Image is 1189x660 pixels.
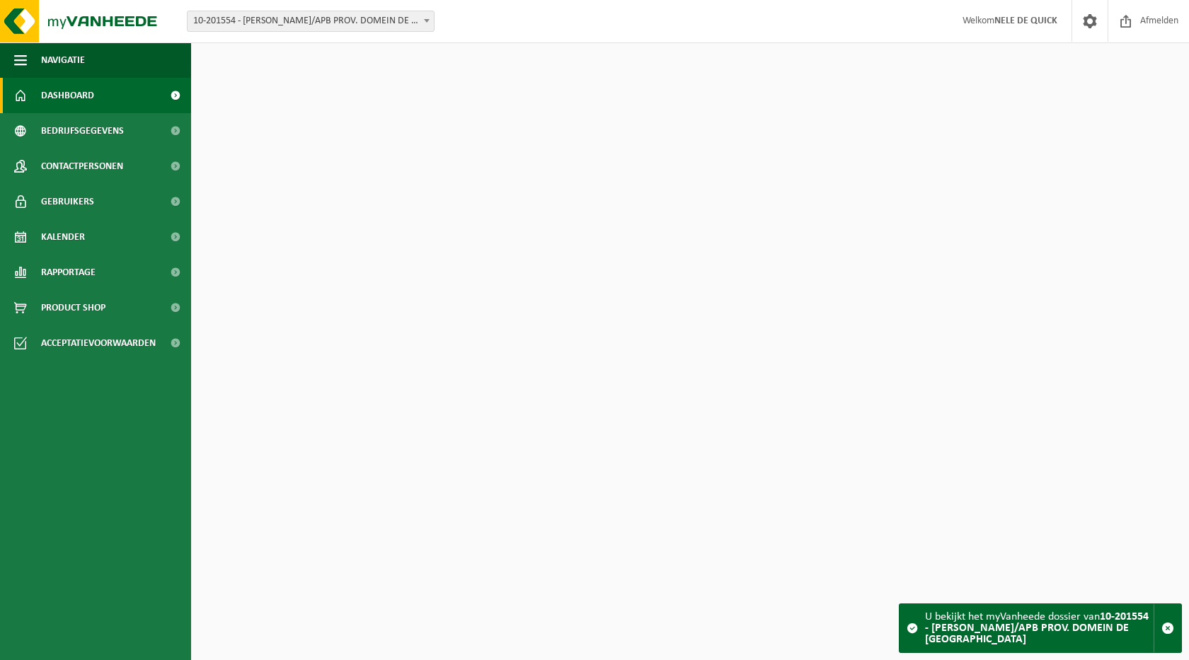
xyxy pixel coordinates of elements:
[41,184,94,219] span: Gebruikers
[41,325,156,361] span: Acceptatievoorwaarden
[187,11,435,32] span: 10-201554 - JEUGDHERBERG SCHIPKEN/APB PROV. DOMEIN DE GAVERS - GERAARDSBERGEN
[41,149,123,184] span: Contactpersonen
[188,11,434,31] span: 10-201554 - JEUGDHERBERG SCHIPKEN/APB PROV. DOMEIN DE GAVERS - GERAARDSBERGEN
[41,113,124,149] span: Bedrijfsgegevens
[41,42,85,78] span: Navigatie
[994,16,1057,26] strong: NELE DE QUICK
[925,611,1149,645] strong: 10-201554 - [PERSON_NAME]/APB PROV. DOMEIN DE [GEOGRAPHIC_DATA]
[41,78,94,113] span: Dashboard
[41,219,85,255] span: Kalender
[925,604,1154,652] div: U bekijkt het myVanheede dossier van
[41,255,96,290] span: Rapportage
[41,290,105,325] span: Product Shop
